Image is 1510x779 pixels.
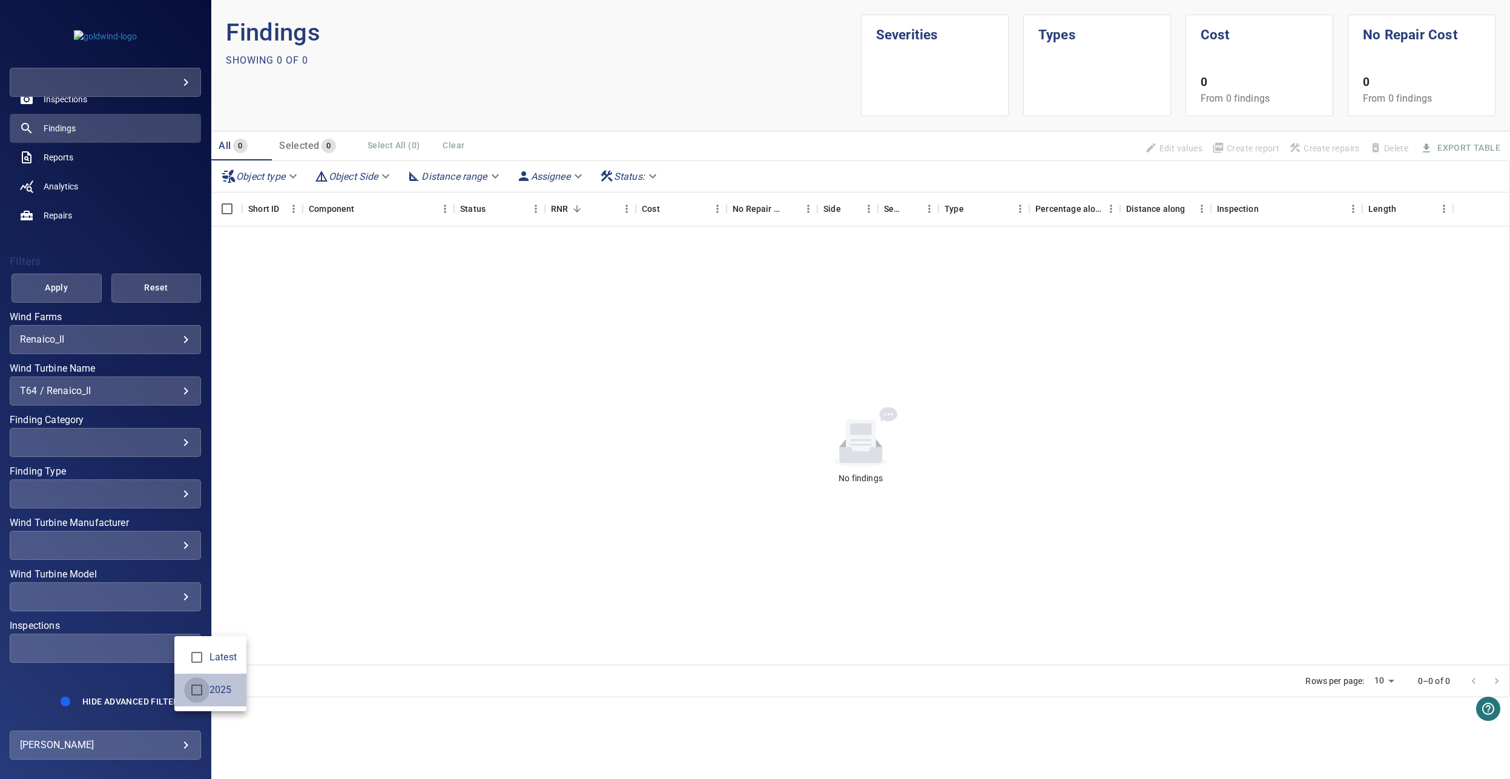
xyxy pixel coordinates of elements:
[184,645,209,670] span: Latest Latest
[184,677,209,703] span: 2025 2025
[209,683,237,697] span: 2025
[209,683,237,697] div: 2025 2025
[10,634,201,663] div: Inspections
[209,650,237,665] span: Latest
[209,650,237,665] div: Latest Latest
